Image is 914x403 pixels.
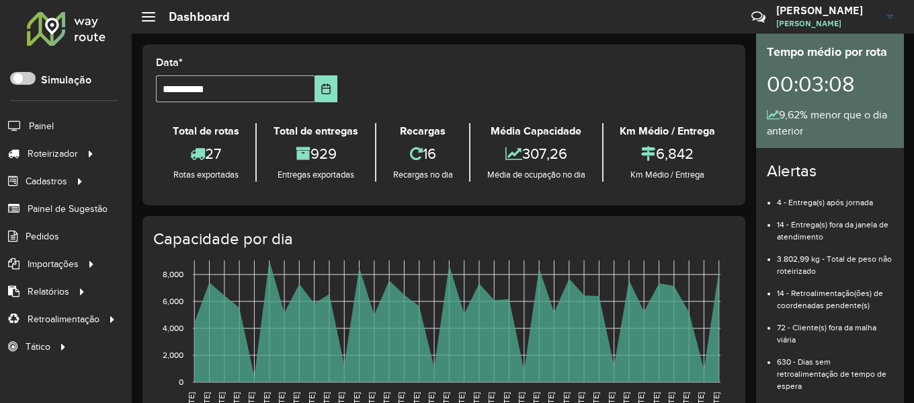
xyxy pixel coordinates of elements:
label: Data [156,54,183,71]
div: Recargas [380,123,466,139]
div: 9,62% menor que o dia anterior [767,107,893,139]
li: 14 - Entrega(s) fora da janela de atendimento [777,209,893,243]
div: Tempo médio por rota [767,43,893,61]
div: Média de ocupação no dia [474,168,598,182]
div: Km Médio / Entrega [607,123,729,139]
li: 3.802,99 kg - Total de peso não roteirizado [777,243,893,277]
li: 630 - Dias sem retroalimentação de tempo de espera [777,346,893,392]
span: Retroalimentação [28,312,99,326]
text: 0 [179,377,183,386]
span: Tático [26,340,50,354]
text: 8,000 [163,270,183,279]
div: Km Médio / Entrega [607,168,729,182]
h3: [PERSON_NAME] [776,4,877,17]
div: Total de entregas [260,123,371,139]
div: Recargas no dia [380,168,466,182]
text: 6,000 [163,297,183,305]
label: Simulação [41,72,91,88]
div: Entregas exportadas [260,168,371,182]
h2: Dashboard [155,9,230,24]
h4: Alertas [767,161,893,181]
span: Painel de Sugestão [28,202,108,216]
div: Críticas? Dúvidas? Elogios? Sugestões? Entre em contato conosco! [591,4,731,40]
div: 929 [260,139,371,168]
text: 2,000 [163,351,183,359]
div: 00:03:08 [767,61,893,107]
span: Importações [28,257,79,271]
div: Total de rotas [159,123,252,139]
text: 4,000 [163,324,183,332]
li: 14 - Retroalimentação(ões) de coordenadas pendente(s) [777,277,893,312]
span: [PERSON_NAME] [776,17,877,30]
a: Contato Rápido [744,3,773,32]
div: Rotas exportadas [159,168,252,182]
span: Relatórios [28,285,69,299]
h4: Capacidade por dia [153,229,732,249]
div: 307,26 [474,139,598,168]
button: Choose Date [315,75,337,102]
div: 27 [159,139,252,168]
span: Pedidos [26,229,59,244]
span: Cadastros [26,174,67,188]
span: Painel [29,119,54,133]
div: Média Capacidade [474,123,598,139]
span: Roteirizador [28,147,78,161]
div: 6,842 [607,139,729,168]
li: 72 - Cliente(s) fora da malha viária [777,312,893,346]
div: 16 [380,139,466,168]
li: 4 - Entrega(s) após jornada [777,186,893,209]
